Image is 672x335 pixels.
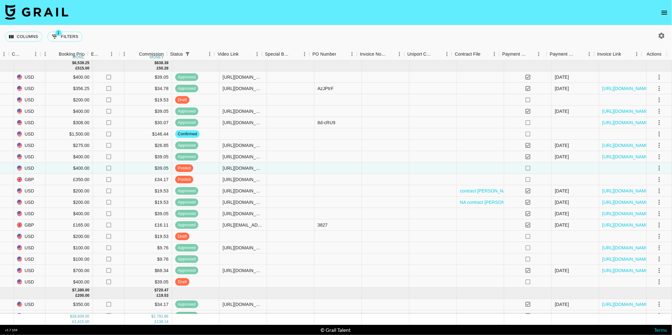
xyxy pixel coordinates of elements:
div: 2,792.86 [153,314,169,319]
button: Sort [291,50,300,58]
div: USD [14,162,46,174]
div: Video Link [215,48,262,60]
div: $ [155,60,157,66]
div: https://www.tiktok.com/@cozmo3lg/photo/7553014502514576662?is_from_webapp=1&sender_device=pc&web_... [223,142,264,149]
div: $39.05 [125,151,172,162]
div: 28,608.00 [72,314,90,319]
span: confirmed [175,131,200,137]
button: Menu [252,49,262,59]
span: draft [175,279,190,285]
div: 22/09/2025 [555,188,569,194]
a: [URL][DOMAIN_NAME] [602,256,650,262]
button: Sort [576,50,585,58]
span: posted [175,165,193,171]
a: [URL][DOMAIN_NAME] [602,222,650,228]
div: Expenses: Remove Commission? [91,48,100,60]
div: Payment Sent [502,48,527,60]
div: $146.44 [125,128,172,140]
div: GBP [14,174,46,185]
div: 1,415.00 [74,319,90,325]
div: £ [76,66,78,71]
div: $39.05 [125,162,172,174]
div: 1 active filter [183,50,192,58]
a: [URL][DOMAIN_NAME] [602,108,650,114]
div: $200.00 [46,94,93,106]
div: Special Booking Type [262,48,309,60]
div: $356.25 [46,83,93,94]
div: $39.05 [125,208,172,219]
div: USD [14,83,46,94]
div: USD [14,140,46,151]
button: Menu [31,49,40,59]
div: https://www.tiktok.com/@thekfamily33/video/7535210291500420383?is_from_webapp=1&sender_device=pc&... [223,313,264,319]
div: USD [14,208,46,219]
div: 7,380.00 [74,288,90,293]
div: Contract File [452,48,499,60]
a: [URL][DOMAIN_NAME] [602,154,650,160]
div: Status [170,48,183,60]
div: 08/09/2025 [555,85,569,92]
div: USD [14,151,46,162]
div: USD [14,71,46,83]
div: $400.00 [46,276,93,288]
span: approved [175,143,198,149]
button: select merge strategy [654,163,665,174]
button: select merge strategy [654,242,665,253]
div: GBP [14,219,46,231]
img: Grail Talent [5,4,68,20]
div: USD [14,197,46,208]
div: $200.00 [46,197,93,208]
span: posted [175,177,193,183]
div: $19.53 [125,185,172,197]
span: approved [175,154,198,160]
div: Invoice Link [597,48,621,60]
button: select merge strategy [654,310,665,321]
div: https://www.tiktok.com/@carolineloves.you/video/7548839468300766466?is_from_webapp=1&sender_devic... [223,222,264,228]
a: [URL][DOMAIN_NAME] [602,245,650,251]
div: https://www.tiktok.com/@thekfamily33/video/7546341330545298718?is_from_webapp=1&sender_device=pc&... [223,210,264,217]
a: [URL][DOMAIN_NAME] [602,301,650,308]
a: [URL][DOMAIN_NAME] [602,313,650,319]
div: $400.00 [46,106,93,117]
div: $200.00 [46,185,93,197]
div: $400.00 [46,162,93,174]
div: $ [72,288,74,293]
a: [URL][DOMAIN_NAME] [602,142,650,149]
button: Menu [395,49,404,59]
div: 24/09/2025 [555,267,569,274]
div: USD [14,242,46,253]
a: [URL][DOMAIN_NAME] [602,199,650,205]
div: USD [14,299,46,310]
div: $34.17 [125,299,172,310]
div: $ [70,314,72,319]
div: Currency [12,48,22,60]
button: Menu [40,49,50,59]
a: [URL][DOMAIN_NAME] [602,188,650,194]
span: approved [175,211,198,217]
button: select merge strategy [654,72,665,82]
div: $400.00 [46,208,93,219]
div: Currency [9,48,40,60]
div: £ [72,319,74,325]
div: https://www.tiktok.com/@ce.ce.d/video/7554034932989840662?is_from_webapp=1&sender_device=pc&web_i... [223,245,264,251]
div: USD [14,265,46,276]
button: select merge strategy [654,254,665,265]
button: Sort [100,50,109,58]
div: £ [76,293,78,298]
button: Sort [22,50,31,58]
a: [URL][DOMAIN_NAME] [602,267,650,274]
span: 1 [55,30,62,36]
div: USD [14,128,46,140]
div: https://www.instagram.com/reel/DOJBmz2Dsu1/?utm_source=ig_web_copy_link&igsh=MzRlODBiNWFlZA== [223,85,264,92]
div: $19.53 [125,231,172,242]
span: approved [175,245,198,251]
a: Terms [654,327,667,333]
div: PO Number [313,48,336,60]
button: select merge strategy [654,220,665,230]
div: £ [157,293,159,298]
span: approved [175,222,198,228]
a: [URL][DOMAIN_NAME] [602,85,650,92]
div: $275.00 [46,140,93,151]
div: £34.17 [125,174,172,185]
span: approved [175,188,198,194]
